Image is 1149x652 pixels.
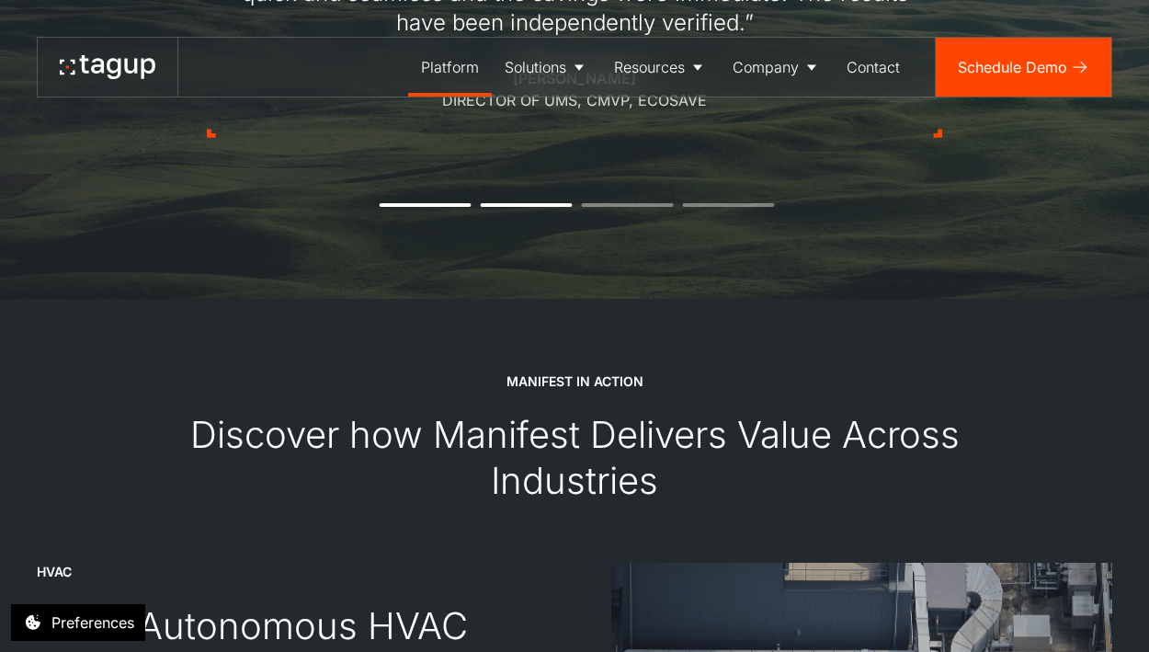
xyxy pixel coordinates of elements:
button: 2 of 4 [481,203,573,207]
div: Preferences [51,612,134,634]
a: Schedule Demo [936,38,1111,97]
div: MANIFEST IN ACTION [506,372,643,391]
button: 1 of 4 [380,203,472,207]
div: Contact [847,56,900,78]
div: Company [733,56,799,78]
div: Resources [614,56,685,78]
div: Solutions [505,56,566,78]
div: Director of UMS, CMVP, Ecosave [442,89,707,111]
div: Schedule Demo [958,56,1067,78]
a: Company [720,38,834,97]
div: Platform [421,56,479,78]
a: Resources [601,38,720,97]
a: Solutions [492,38,601,97]
div: HVAC [37,563,72,581]
div: Discover how Manifest Delivers Value Across Industries [170,412,979,504]
a: Contact [834,38,913,97]
a: Platform [408,38,492,97]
